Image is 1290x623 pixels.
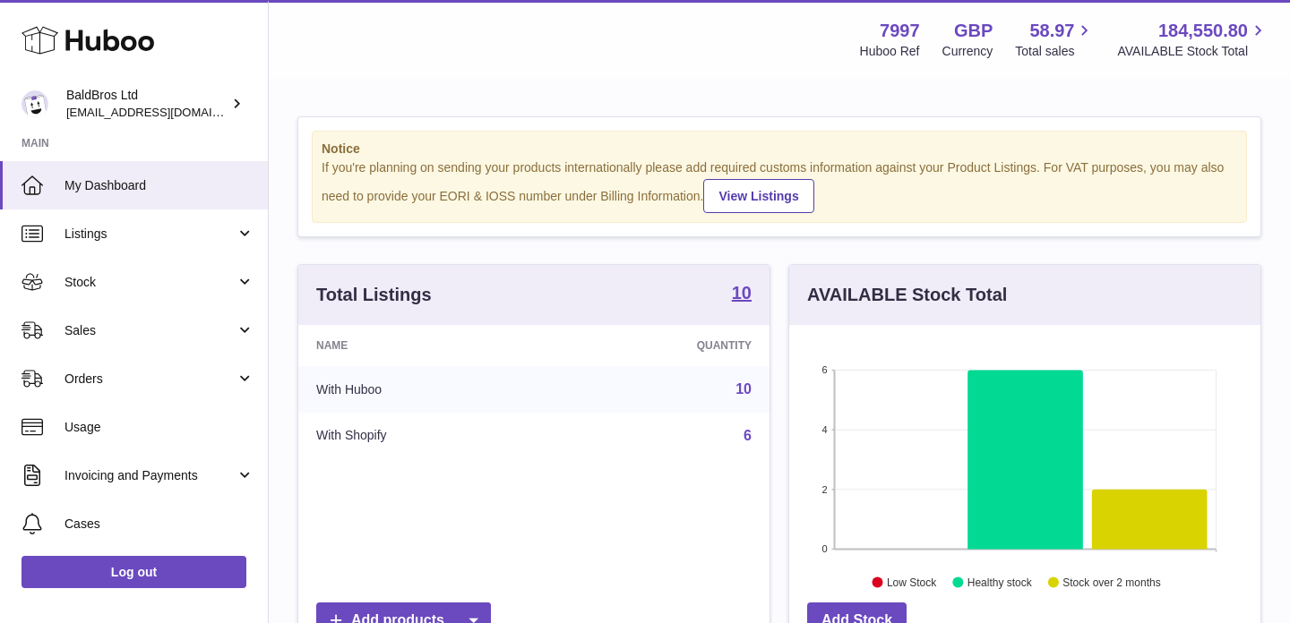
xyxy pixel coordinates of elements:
td: With Shopify [298,413,553,459]
span: My Dashboard [64,177,254,194]
span: AVAILABLE Stock Total [1117,43,1268,60]
strong: GBP [954,19,993,43]
strong: 7997 [880,19,920,43]
span: Cases [64,516,254,533]
span: Usage [64,419,254,436]
th: Name [298,325,553,366]
text: Low Stock [887,576,937,588]
div: Currency [942,43,993,60]
h3: Total Listings [316,283,432,307]
text: 0 [821,543,827,554]
text: 2 [821,483,827,494]
a: 10 [735,381,752,397]
span: Stock [64,274,236,291]
a: 6 [744,428,752,443]
a: View Listings [703,179,813,213]
h3: AVAILABLE Stock Total [807,283,1007,307]
a: 10 [732,284,752,305]
div: BaldBros Ltd [66,87,228,121]
div: Huboo Ref [860,43,920,60]
span: Listings [64,226,236,243]
text: 4 [821,424,827,435]
strong: 10 [732,284,752,302]
span: 184,550.80 [1158,19,1248,43]
span: Sales [64,322,236,339]
a: 58.97 Total sales [1015,19,1095,60]
a: 184,550.80 AVAILABLE Stock Total [1117,19,1268,60]
span: [EMAIL_ADDRESS][DOMAIN_NAME] [66,105,263,119]
span: Orders [64,371,236,388]
span: Invoicing and Payments [64,467,236,484]
text: Stock over 2 months [1062,576,1160,588]
span: 58.97 [1029,19,1074,43]
div: If you're planning on sending your products internationally please add required customs informati... [322,159,1237,213]
img: baldbrothersblog@gmail.com [21,90,48,117]
strong: Notice [322,141,1237,158]
span: Total sales [1015,43,1095,60]
text: Healthy stock [967,576,1033,588]
td: With Huboo [298,366,553,413]
text: 6 [821,364,827,375]
a: Log out [21,556,246,588]
th: Quantity [553,325,770,366]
